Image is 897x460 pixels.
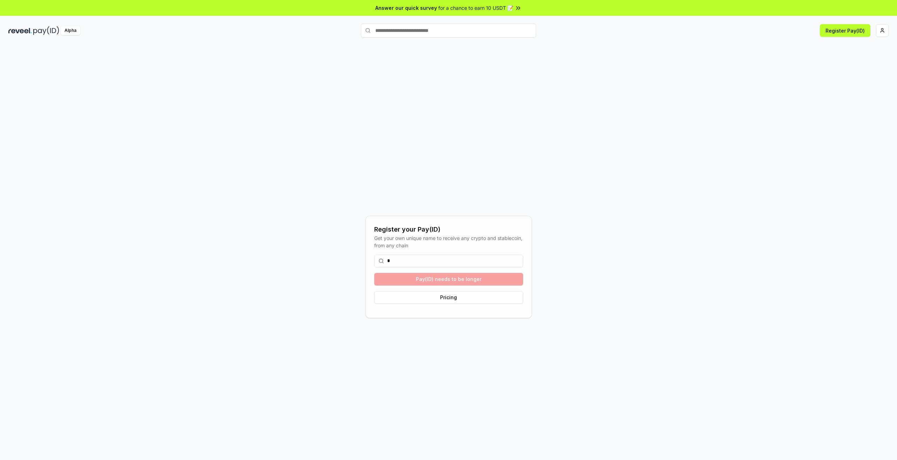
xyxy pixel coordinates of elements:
span: for a chance to earn 10 USDT 📝 [438,4,513,12]
div: Get your own unique name to receive any crypto and stablecoin, from any chain [374,234,523,249]
span: Answer our quick survey [375,4,437,12]
img: reveel_dark [8,26,32,35]
div: Register your Pay(ID) [374,225,523,234]
button: Pricing [374,291,523,304]
div: Alpha [61,26,80,35]
button: Register Pay(ID) [820,24,870,37]
img: pay_id [33,26,59,35]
